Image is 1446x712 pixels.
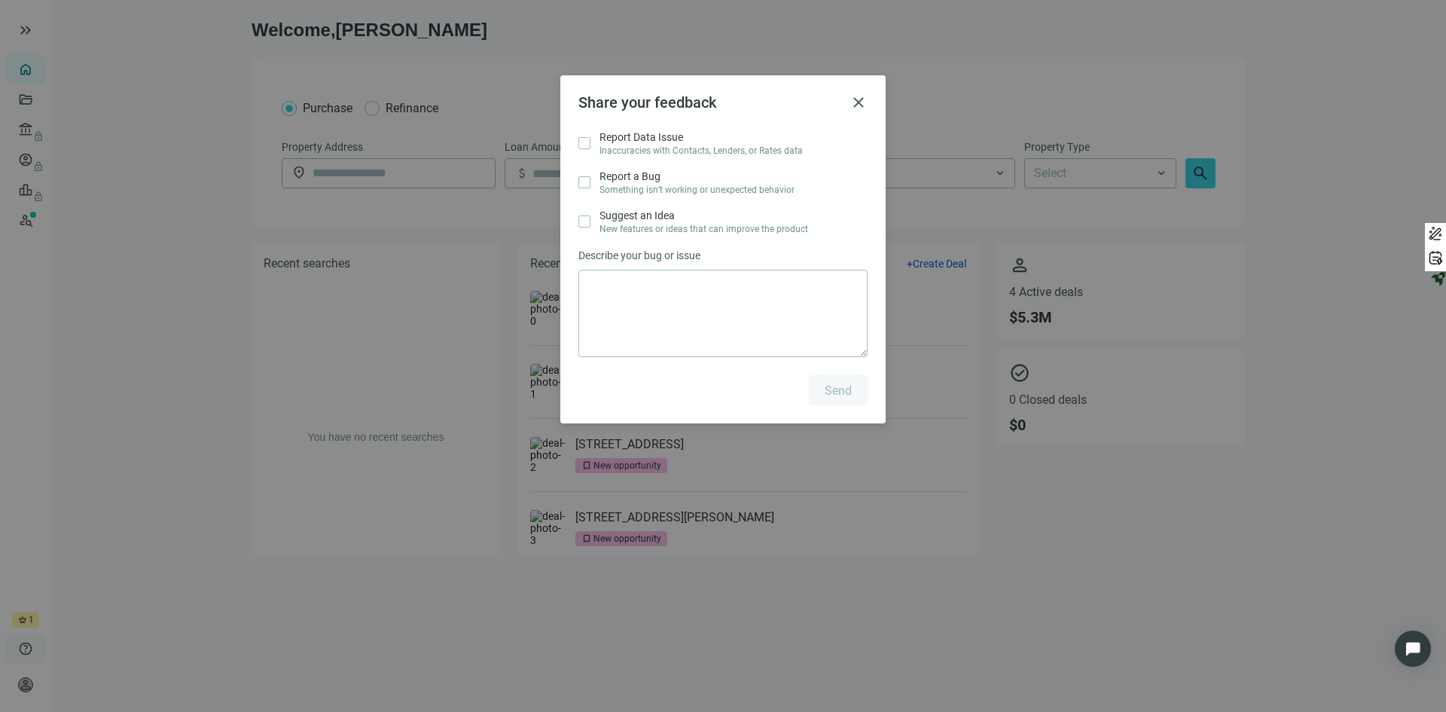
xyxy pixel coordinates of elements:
[599,170,660,182] span: Report a Bug
[1395,631,1431,667] div: Open Intercom Messenger
[578,93,716,112] span: Share your feedback
[599,209,675,222] span: Suggest an Idea
[809,375,868,405] button: Send
[599,131,683,143] span: Report Data Issue
[599,145,803,157] span: Inaccuracies with Contacts, Lenders, or Rates data
[850,93,868,112] button: close
[578,247,700,264] span: Describe your bug or issue
[599,184,795,196] span: Something isn’t working or unexpected behavior
[599,223,808,235] span: New features or ideas that can improve the product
